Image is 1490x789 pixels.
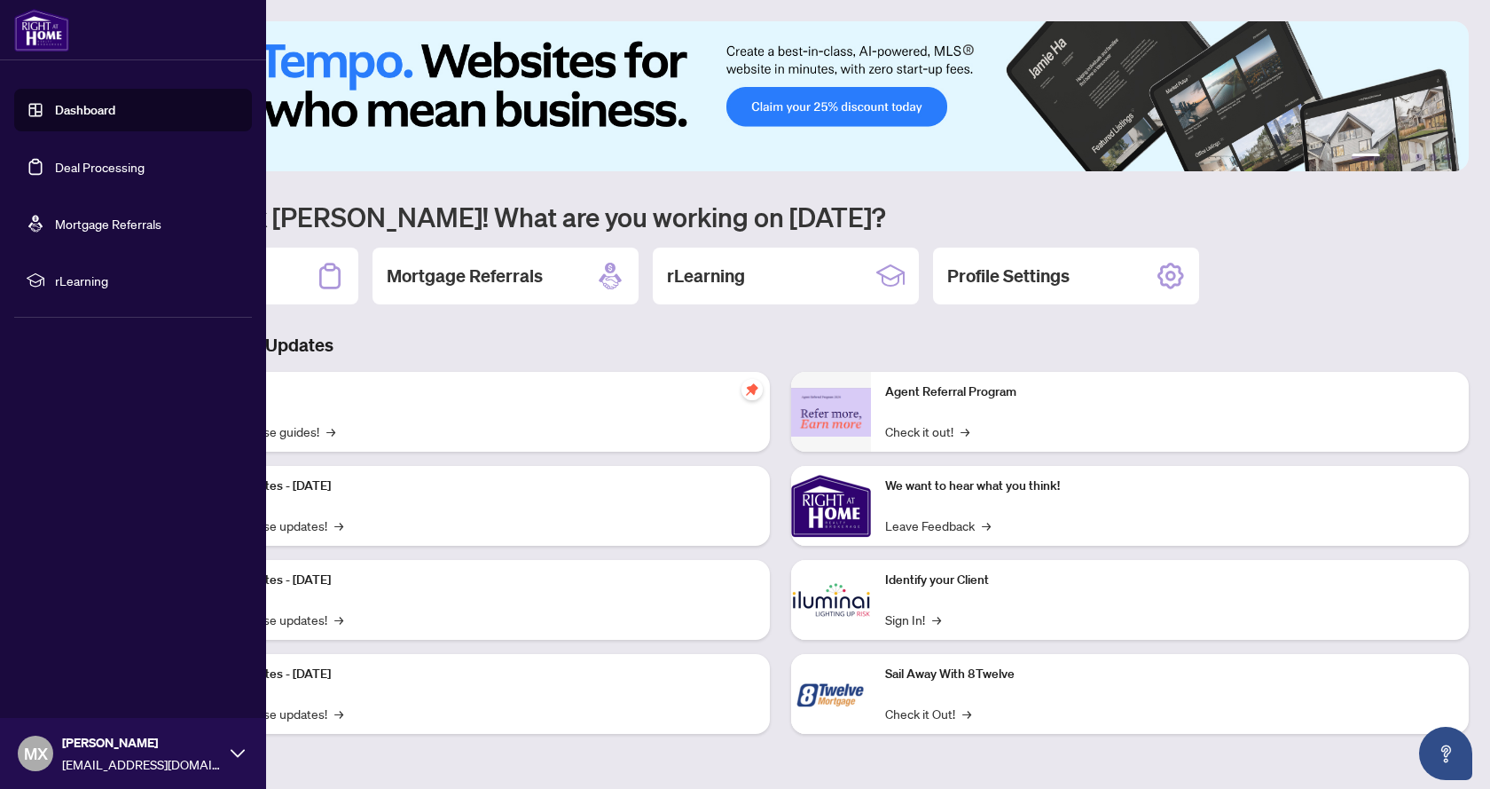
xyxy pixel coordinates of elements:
[1419,727,1472,780] button: Open asap
[885,477,1455,496] p: We want to hear what you think!
[791,466,871,546] img: We want to hear what you think!
[92,333,1469,358] h3: Brokerage & Industry Updates
[24,741,48,766] span: MX
[885,704,971,723] a: Check it Out!→
[667,264,745,288] h2: rLearning
[885,383,1455,402] p: Agent Referral Program
[741,379,763,400] span: pushpin
[387,264,543,288] h2: Mortgage Referrals
[791,560,871,640] img: Identify your Client
[885,665,1455,684] p: Sail Away With 8Twelve
[1444,154,1451,161] button: 6
[947,264,1070,288] h2: Profile Settings
[55,102,115,118] a: Dashboard
[186,477,756,496] p: Platform Updates - [DATE]
[1401,154,1408,161] button: 3
[932,610,941,629] span: →
[885,516,991,535] a: Leave Feedback→
[92,21,1469,171] img: Slide 0
[334,704,343,723] span: →
[55,216,161,232] a: Mortgage Referrals
[62,733,222,753] span: [PERSON_NAME]
[92,200,1469,233] h1: Welcome back [PERSON_NAME]! What are you working on [DATE]?
[1415,154,1423,161] button: 4
[885,610,941,629] a: Sign In!→
[961,422,969,441] span: →
[55,271,239,290] span: rLearning
[186,571,756,590] p: Platform Updates - [DATE]
[885,422,969,441] a: Check it out!→
[1387,154,1394,161] button: 2
[186,665,756,684] p: Platform Updates - [DATE]
[14,9,69,51] img: logo
[186,383,756,402] p: Self-Help
[982,516,991,535] span: →
[55,159,145,175] a: Deal Processing
[62,754,222,774] span: [EMAIL_ADDRESS][DOMAIN_NAME]
[885,571,1455,590] p: Identify your Client
[334,610,343,629] span: →
[1430,154,1437,161] button: 5
[791,388,871,437] img: Agent Referral Program
[962,704,971,723] span: →
[326,422,335,441] span: →
[791,654,871,734] img: Sail Away With 8Twelve
[1352,154,1380,161] button: 1
[334,516,343,535] span: →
